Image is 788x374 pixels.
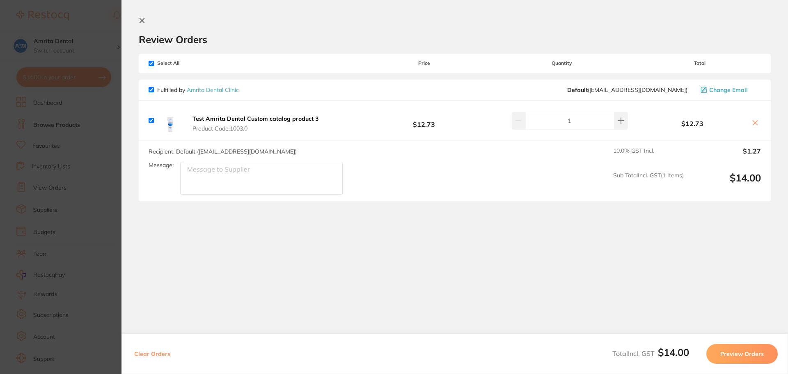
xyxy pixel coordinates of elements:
label: Message: [149,162,174,169]
button: Preview Orders [706,344,778,364]
b: $12.73 [363,113,485,128]
span: Total [639,60,761,66]
span: Recipient: Default ( [EMAIL_ADDRESS][DOMAIN_NAME] ) [149,148,297,155]
button: Change Email [698,86,761,94]
output: $1.27 [690,147,761,165]
span: Product Code: 1003.0 [192,125,318,132]
span: Sub Total Incl. GST ( 1 Items) [613,172,684,195]
span: amrita@terrificminds.com [567,87,687,93]
b: $12.73 [639,120,746,127]
button: Test Amrita Dental Custom catalog product 3 Product Code:1003.0 [190,115,321,132]
span: Price [363,60,485,66]
b: Default [567,86,588,94]
span: Quantity [486,60,639,66]
p: Fulfilled by [157,87,239,93]
span: Select All [149,60,231,66]
a: Amrita Dental Clinic [187,86,239,94]
b: $14.00 [658,346,689,358]
h2: Review Orders [139,33,771,46]
img: aHF1Zg [157,108,183,134]
b: Test Amrita Dental Custom catalog product 3 [192,115,318,122]
span: 10.0 % GST Incl. [613,147,684,165]
button: Clear Orders [132,344,173,364]
span: Change Email [709,87,748,93]
span: Total Incl. GST [612,349,689,358]
output: $14.00 [690,172,761,195]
